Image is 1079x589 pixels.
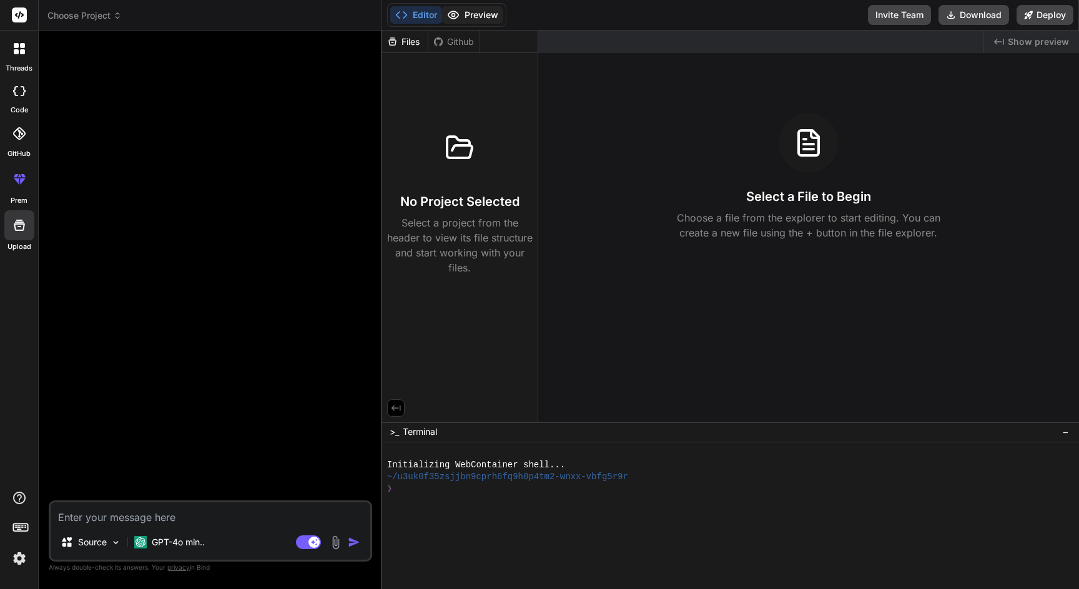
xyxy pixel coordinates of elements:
[7,241,31,252] label: Upload
[390,6,442,24] button: Editor
[9,548,30,569] img: settings
[390,426,399,438] span: >_
[669,210,948,240] p: Choose a file from the explorer to start editing. You can create a new file using the + button in...
[387,459,565,471] span: Initializing WebContainer shell...
[11,195,27,206] label: prem
[442,6,503,24] button: Preview
[387,483,392,495] span: ❯
[382,36,428,48] div: Files
[428,36,480,48] div: Github
[1017,5,1073,25] button: Deploy
[1008,36,1069,48] span: Show preview
[1060,422,1072,442] button: −
[78,536,107,548] p: Source
[11,105,28,115] label: code
[746,188,871,205] h3: Select a File to Begin
[400,193,520,210] h3: No Project Selected
[111,537,121,548] img: Pick Models
[49,562,372,573] p: Always double-check its answers. Your in Bind
[403,426,437,438] span: Terminal
[167,563,190,571] span: privacy
[868,5,931,25] button: Invite Team
[387,471,628,483] span: ~/u3uk0f35zsjjbn9cprh6fq9h0p4tm2-wnxx-vbfg5r9r
[939,5,1009,25] button: Download
[152,536,205,548] p: GPT-4o min..
[6,63,32,74] label: threads
[348,536,360,548] img: icon
[7,148,31,159] label: GitHub
[47,9,122,22] span: Choose Project
[387,215,533,275] p: Select a project from the header to view its file structure and start working with your files.
[134,536,147,548] img: GPT-4o mini
[328,535,343,550] img: attachment
[1062,426,1069,438] span: −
